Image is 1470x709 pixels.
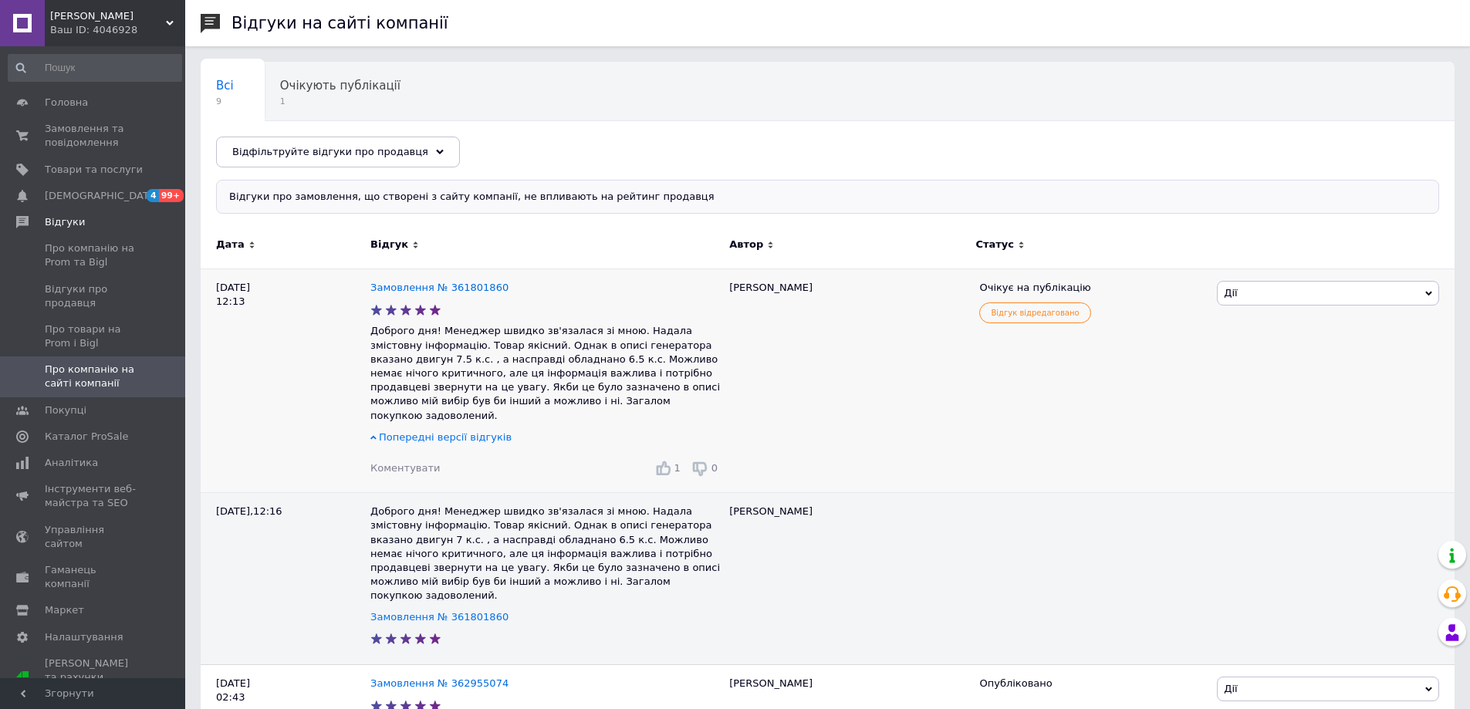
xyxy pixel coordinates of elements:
span: Коментувати [370,462,440,474]
span: 1 [674,462,681,474]
div: Опубліковані без коментаря [201,121,404,180]
span: Про товари на Prom і Bigl [45,322,143,350]
span: Опубліковані без комен... [216,137,373,151]
div: Ваш ID: 4046928 [50,23,185,37]
span: Дата [216,238,245,252]
div: Доброго дня! Менеджер швидко зв'язалася зі мною. Надала змістовну інформацію. Товар якісний. Одна... [370,505,721,603]
span: Demel [50,9,166,23]
span: Гаманець компанії [45,563,143,591]
span: 9 [216,96,234,107]
input: Пошук [8,54,182,82]
span: [DEMOGRAPHIC_DATA] [45,189,159,203]
h1: Відгуки на сайті компанії [231,14,448,32]
span: Про компанію на сайті компанії [45,363,143,390]
span: Замовлення та повідомлення [45,122,143,150]
a: Замовлення № 362955074 [370,677,509,689]
span: Відгуки про продавця [45,282,143,310]
span: Всі [216,79,234,93]
span: 1 [280,96,400,107]
div: Опубліковано [979,677,1205,690]
span: Про компанію на Prom та Bigl [45,241,143,269]
span: 0 [711,462,718,474]
div: [PERSON_NAME] [721,493,972,665]
span: Дії [1224,287,1237,299]
span: Каталог ProSale [45,430,128,444]
span: Аналітика [45,456,98,470]
span: Управління сайтом [45,523,143,551]
span: Попередні версії відгуків [379,431,512,443]
div: Відгуки про замовлення, що створені з сайту компанії, не впливають на рейтинг продавця [216,180,1439,214]
div: [PERSON_NAME] [721,268,972,492]
span: Налаштування [45,630,123,644]
span: Інструменти веб-майстра та SEO [45,482,143,510]
span: Відфільтруйте відгуки про продавця [232,146,428,157]
span: Відгук [370,238,408,252]
span: Товари та послуги [45,163,143,177]
span: Маркет [45,603,84,617]
div: Очікує на публікацію [979,281,1205,295]
span: 4 [147,189,159,202]
div: [DATE] 12:13 [201,268,370,492]
span: Відгук відредаговано [979,302,1090,323]
span: 99+ [159,189,184,202]
span: Очікують публікації [280,79,400,93]
p: Доброго дня! Менеджер швидко зв'язалася зі мною. Надала змістовну інформацію. Товар якісний. Одна... [370,324,721,422]
a: Замовлення № 361801860 [370,611,509,623]
span: Статус [975,238,1014,252]
span: Відгуки [45,215,85,229]
div: [DATE] , 12:16 [201,493,370,665]
span: Дії [1224,683,1237,694]
div: Коментувати [370,461,440,475]
span: Головна [45,96,88,110]
span: Автор [729,238,763,252]
span: [PERSON_NAME] та рахунки [45,657,143,699]
a: Замовлення № 361801860 [370,282,509,293]
span: Покупці [45,403,86,417]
